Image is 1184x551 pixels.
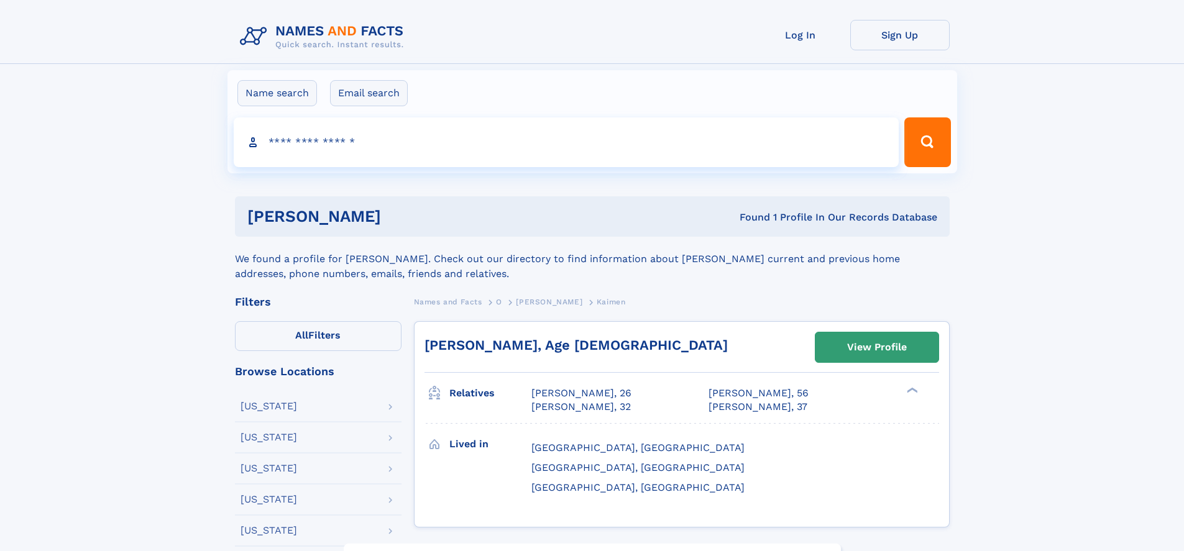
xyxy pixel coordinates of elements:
div: Found 1 Profile In Our Records Database [560,211,937,224]
a: [PERSON_NAME], 32 [531,400,631,414]
label: Filters [235,321,402,351]
a: View Profile [815,332,938,362]
a: [PERSON_NAME], 37 [709,400,807,414]
span: [PERSON_NAME] [516,298,582,306]
span: Kaimen [597,298,626,306]
span: [GEOGRAPHIC_DATA], [GEOGRAPHIC_DATA] [531,481,745,493]
a: [PERSON_NAME], Age [DEMOGRAPHIC_DATA] [424,337,728,353]
a: Log In [751,20,850,50]
div: [US_STATE] [241,401,297,411]
span: [GEOGRAPHIC_DATA], [GEOGRAPHIC_DATA] [531,442,745,453]
h1: [PERSON_NAME] [247,209,561,224]
a: Names and Facts [414,294,482,309]
label: Email search [330,80,408,106]
div: Filters [235,296,402,307]
span: O [496,298,502,306]
a: Sign Up [850,20,950,50]
div: [US_STATE] [241,463,297,473]
div: [US_STATE] [241,526,297,535]
h3: Lived in [449,434,531,455]
h3: Relatives [449,383,531,404]
label: Name search [237,80,317,106]
button: Search Button [904,117,950,167]
input: search input [234,117,899,167]
span: All [295,329,308,341]
div: [US_STATE] [241,432,297,442]
div: Browse Locations [235,366,402,377]
a: [PERSON_NAME], 56 [709,386,809,400]
a: [PERSON_NAME] [516,294,582,309]
span: [GEOGRAPHIC_DATA], [GEOGRAPHIC_DATA] [531,462,745,473]
div: View Profile [847,333,907,362]
a: O [496,294,502,309]
img: Logo Names and Facts [235,20,414,53]
div: [US_STATE] [241,494,297,504]
div: ❯ [904,386,919,394]
a: [PERSON_NAME], 26 [531,386,631,400]
div: We found a profile for [PERSON_NAME]. Check out our directory to find information about [PERSON_N... [235,237,950,281]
